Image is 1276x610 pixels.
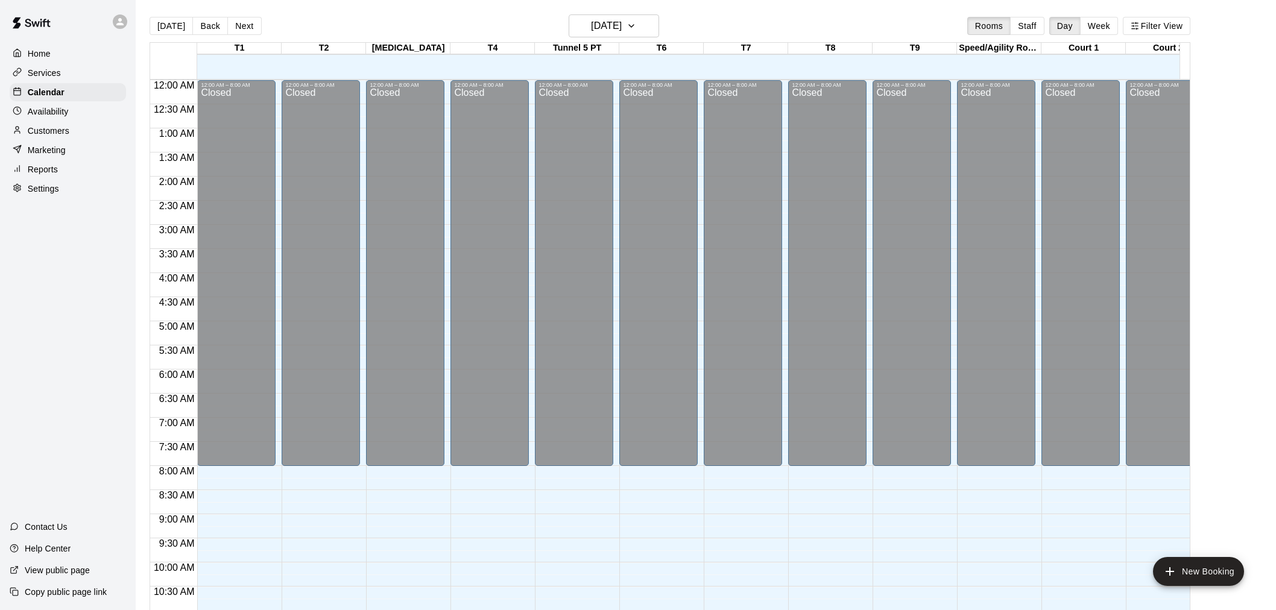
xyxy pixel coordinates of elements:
span: 10:00 AM [151,562,198,573]
span: 12:00 AM [151,80,198,90]
button: Staff [1010,17,1044,35]
div: 12:00 AM – 8:00 AM: Closed [957,80,1035,466]
span: 3:00 AM [156,225,198,235]
div: Tunnel 5 PT [535,43,619,54]
a: Reports [10,160,126,178]
a: Marketing [10,141,126,159]
div: 12:00 AM – 8:00 AM: Closed [366,80,444,466]
div: 12:00 AM – 8:00 AM [707,82,779,88]
button: add [1153,557,1244,586]
span: 8:00 AM [156,466,198,476]
div: Closed [201,88,272,470]
button: Filter View [1123,17,1190,35]
a: Availability [10,102,126,121]
div: 12:00 AM – 8:00 AM: Closed [1126,80,1204,466]
div: 12:00 AM – 8:00 AM: Closed [873,80,951,466]
div: Closed [454,88,525,470]
a: Customers [10,122,126,140]
a: Services [10,64,126,82]
button: Rooms [967,17,1011,35]
span: 12:30 AM [151,104,198,115]
span: 4:00 AM [156,273,198,283]
span: 5:30 AM [156,345,198,356]
span: 8:30 AM [156,490,198,500]
p: Help Center [25,542,71,555]
div: 12:00 AM – 8:00 AM [539,82,610,88]
p: Calendar [28,86,65,98]
button: Week [1080,17,1118,35]
div: T9 [873,43,957,54]
span: 10:30 AM [151,586,198,597]
div: T2 [282,43,366,54]
span: 3:30 AM [156,249,198,259]
div: 12:00 AM – 8:00 AM [454,82,525,88]
div: 12:00 AM – 8:00 AM: Closed [450,80,529,466]
span: 9:00 AM [156,514,198,524]
p: Customers [28,125,69,137]
span: 1:00 AM [156,128,198,139]
a: Calendar [10,83,126,101]
div: 12:00 AM – 8:00 AM [792,82,863,88]
a: Settings [10,180,126,198]
button: Back [192,17,228,35]
div: 12:00 AM – 8:00 AM [370,82,441,88]
div: 12:00 AM – 8:00 AM [201,82,272,88]
div: Closed [623,88,694,470]
div: 12:00 AM – 8:00 AM [876,82,947,88]
div: 12:00 AM – 8:00 AM [961,82,1032,88]
span: 9:30 AM [156,538,198,549]
span: 2:30 AM [156,201,198,211]
p: Marketing [28,144,66,156]
div: Closed [370,88,441,470]
div: 12:00 AM – 8:00 AM: Closed [788,80,867,466]
div: Court 2 [1126,43,1210,54]
p: Copy public page link [25,586,107,598]
div: T1 [197,43,282,54]
p: Home [28,48,51,60]
div: Closed [961,88,1032,470]
span: 7:30 AM [156,442,198,452]
div: 12:00 AM – 8:00 AM [1129,82,1201,88]
div: T8 [788,43,873,54]
div: T4 [450,43,535,54]
a: Home [10,45,126,63]
span: 4:30 AM [156,297,198,307]
p: View public page [25,564,90,576]
span: 2:00 AM [156,177,198,187]
div: Closed [1129,88,1201,470]
h6: [DATE] [591,17,622,34]
button: Day [1049,17,1081,35]
span: 7:00 AM [156,418,198,428]
div: 12:00 AM – 8:00 AM [623,82,694,88]
span: 5:00 AM [156,321,198,332]
div: 12:00 AM – 8:00 AM [1045,82,1116,88]
div: Court 1 [1041,43,1126,54]
div: Closed [539,88,610,470]
button: [DATE] [150,17,193,35]
span: 1:30 AM [156,152,198,163]
button: [DATE] [569,14,659,37]
button: Next [227,17,261,35]
div: Closed [285,88,356,470]
div: 12:00 AM – 8:00 AM: Closed [619,80,698,466]
div: 12:00 AM – 8:00 AM: Closed [282,80,360,466]
div: 12:00 AM – 8:00 AM: Closed [704,80,782,466]
div: Closed [1045,88,1116,470]
div: 12:00 AM – 8:00 AM: Closed [535,80,613,466]
div: 12:00 AM – 8:00 AM [285,82,356,88]
div: T6 [619,43,704,54]
p: Services [28,67,61,79]
p: Availability [28,105,69,118]
div: T7 [704,43,788,54]
p: Settings [28,183,59,195]
div: 12:00 AM – 8:00 AM: Closed [197,80,276,466]
div: Closed [707,88,779,470]
div: Closed [876,88,947,470]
